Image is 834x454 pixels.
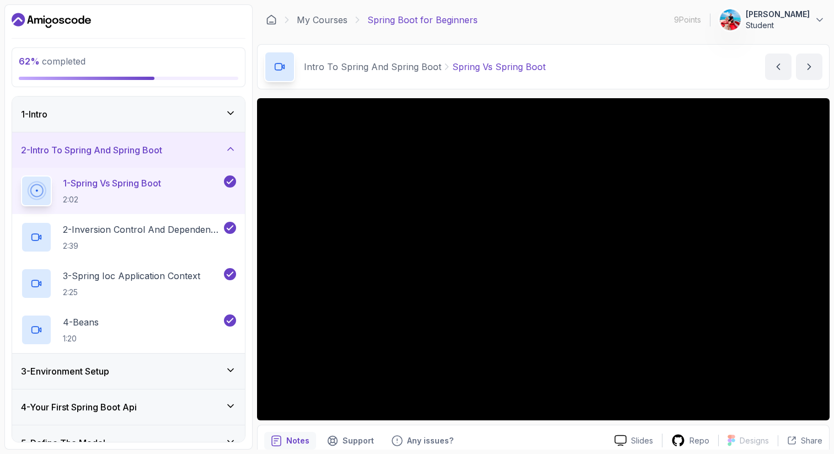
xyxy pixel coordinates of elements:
p: Any issues? [407,435,453,446]
button: 4-Beans1:20 [21,314,236,345]
p: 1:20 [63,333,99,344]
button: notes button [264,432,316,450]
p: Spring Boot for Beginners [367,13,478,26]
p: Student [746,20,810,31]
p: 2:39 [63,241,222,252]
button: Feedback button [385,432,460,450]
button: 2-Intro To Spring And Spring Boot [12,132,245,168]
iframe: 1 - Spring vs Spring Boot [257,98,830,420]
p: Repo [689,435,709,446]
a: Dashboard [12,12,91,29]
h3: 5 - Define The Model [21,436,105,450]
h3: 3 - Environment Setup [21,365,109,378]
span: completed [19,56,85,67]
a: My Courses [297,13,347,26]
p: Designs [740,435,769,446]
button: next content [796,54,822,80]
img: user profile image [720,9,741,30]
button: 2-Inversion Control And Dependency Injection2:39 [21,222,236,253]
button: 4-Your First Spring Boot Api [12,389,245,425]
p: Spring Vs Spring Boot [452,60,546,73]
button: previous content [765,54,792,80]
p: 4 - Beans [63,316,99,329]
a: Slides [606,435,662,446]
h3: 1 - Intro [21,108,47,121]
button: 1-Spring Vs Spring Boot2:02 [21,175,236,206]
p: 2:25 [63,287,200,298]
p: Share [801,435,822,446]
a: Repo [662,434,718,447]
button: 3-Environment Setup [12,354,245,389]
p: 9 Points [674,14,701,25]
a: Dashboard [266,14,277,25]
button: Support button [320,432,381,450]
p: Support [343,435,374,446]
p: [PERSON_NAME] [746,9,810,20]
h3: 4 - Your First Spring Boot Api [21,400,137,414]
button: user profile image[PERSON_NAME]Student [719,9,825,31]
p: 1 - Spring Vs Spring Boot [63,177,161,190]
h3: 2 - Intro To Spring And Spring Boot [21,143,162,157]
p: 2 - Inversion Control And Dependency Injection [63,223,222,236]
p: 3 - Spring Ioc Application Context [63,269,200,282]
button: 3-Spring Ioc Application Context2:25 [21,268,236,299]
button: 1-Intro [12,97,245,132]
p: Notes [286,435,309,446]
p: 2:02 [63,194,161,205]
button: Share [778,435,822,446]
span: 62 % [19,56,40,67]
p: Slides [631,435,653,446]
p: Intro To Spring And Spring Boot [304,60,441,73]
